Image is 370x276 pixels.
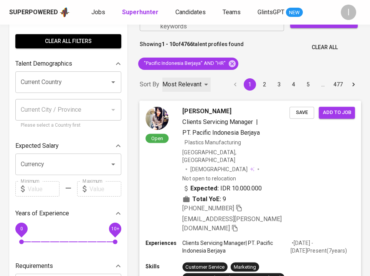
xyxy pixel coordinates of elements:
[190,165,249,173] span: [DEMOGRAPHIC_DATA]
[319,107,355,119] button: Add to job
[223,8,242,17] a: Teams
[122,8,160,17] a: Superhunter
[287,78,300,91] button: Go to page 4
[138,58,238,70] div: "Pacific Indonesia Berjaya" AND "HR"
[15,59,72,68] p: Talent Demographics
[122,8,159,16] b: Superhunter
[182,129,260,136] span: PT. Pacific Indonesia Berjaya
[9,7,70,18] a: Superpoweredapp logo
[28,181,59,197] input: Value
[15,138,121,154] div: Expected Salary
[182,148,289,164] div: [GEOGRAPHIC_DATA], [GEOGRAPHIC_DATA]
[223,195,226,204] span: 9
[182,205,234,212] span: [PHONE_NUMBER]
[162,78,211,92] div: Most Relevant
[15,141,59,150] p: Expected Salary
[190,183,219,193] b: Expected:
[293,108,310,117] span: Save
[15,206,121,221] div: Years of Experience
[185,263,224,271] div: Customer Service
[302,78,314,91] button: Go to page 5
[182,174,236,182] p: Not open to relocation
[15,261,53,271] p: Requirements
[15,258,121,274] div: Requirements
[256,117,258,127] span: |
[347,78,360,91] button: Go to next page
[91,8,107,17] a: Jobs
[192,195,221,204] b: Total YoE:
[182,183,262,193] div: IDR 10.000.000
[162,41,175,47] b: 1 - 10
[15,209,69,218] p: Years of Experience
[9,8,58,17] div: Superpowered
[286,9,303,17] span: NEW
[162,80,202,89] p: Most Relevant
[20,226,23,231] span: 0
[185,139,241,145] span: Plastics Manufacturing
[15,56,121,71] div: Talent Demographics
[175,8,207,17] a: Candidates
[182,239,291,255] p: Clients Servicing Manager | PT. Pacific Indonesia Berjaya
[258,78,271,91] button: Go to page 2
[223,8,241,16] span: Teams
[15,34,121,48] button: Clear All filters
[312,43,338,52] span: Clear All
[181,41,193,47] b: 4766
[234,263,256,271] div: Marketing
[145,262,182,270] p: Skills
[258,8,284,16] span: GlintsGPT
[91,8,105,16] span: Jobs
[182,118,253,126] span: Clients Servicing Manager
[258,8,303,17] a: GlintsGPT NEW
[291,239,355,255] p: • [DATE] - [DATE] Present ( 7 years )
[138,60,230,67] span: "Pacific Indonesia Berjaya" AND "HR"
[175,8,206,16] span: Candidates
[331,78,345,91] button: Go to page 477
[21,36,115,46] span: Clear All filters
[140,80,159,89] p: Sort By
[273,78,285,91] button: Go to page 3
[244,78,256,91] button: page 1
[108,159,119,170] button: Open
[111,226,119,231] span: 10+
[145,239,182,247] p: Experiences
[145,107,168,130] img: e66123b42d822001a4bca21b0eaf20a3.jpg
[309,40,341,55] button: Clear All
[182,215,282,232] span: [EMAIL_ADDRESS][PERSON_NAME][DOMAIN_NAME]
[148,135,166,141] span: Open
[317,81,329,88] div: …
[89,181,121,197] input: Value
[182,107,231,116] span: [PERSON_NAME]
[140,40,244,55] p: Showing of talent profiles found
[108,77,119,88] button: Open
[323,108,351,117] span: Add to job
[228,78,361,91] nav: pagination navigation
[59,7,70,18] img: app logo
[341,5,356,20] div: I
[21,122,116,129] p: Please select a Country first
[289,107,314,119] button: Save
